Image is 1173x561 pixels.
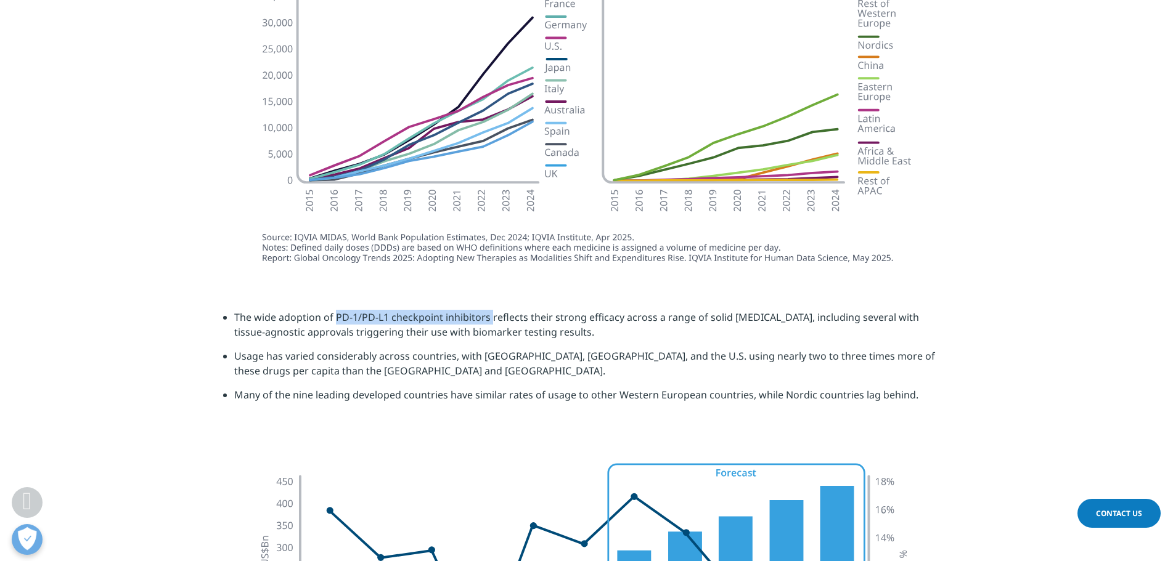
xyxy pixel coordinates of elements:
span: Contact Us [1096,508,1142,519]
a: Contact Us [1077,499,1161,528]
li: Many of the nine leading developed countries have similar rates of usage to other Western Europea... [234,387,950,411]
li: Usage has varied considerably across countries, with [GEOGRAPHIC_DATA], [GEOGRAPHIC_DATA], and th... [234,349,950,387]
li: The wide adoption of PD-1/PD-L1 checkpoint inhibitors reflects their strong efficacy across a ran... [234,310,950,349]
button: Apri preferenze [12,524,43,555]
